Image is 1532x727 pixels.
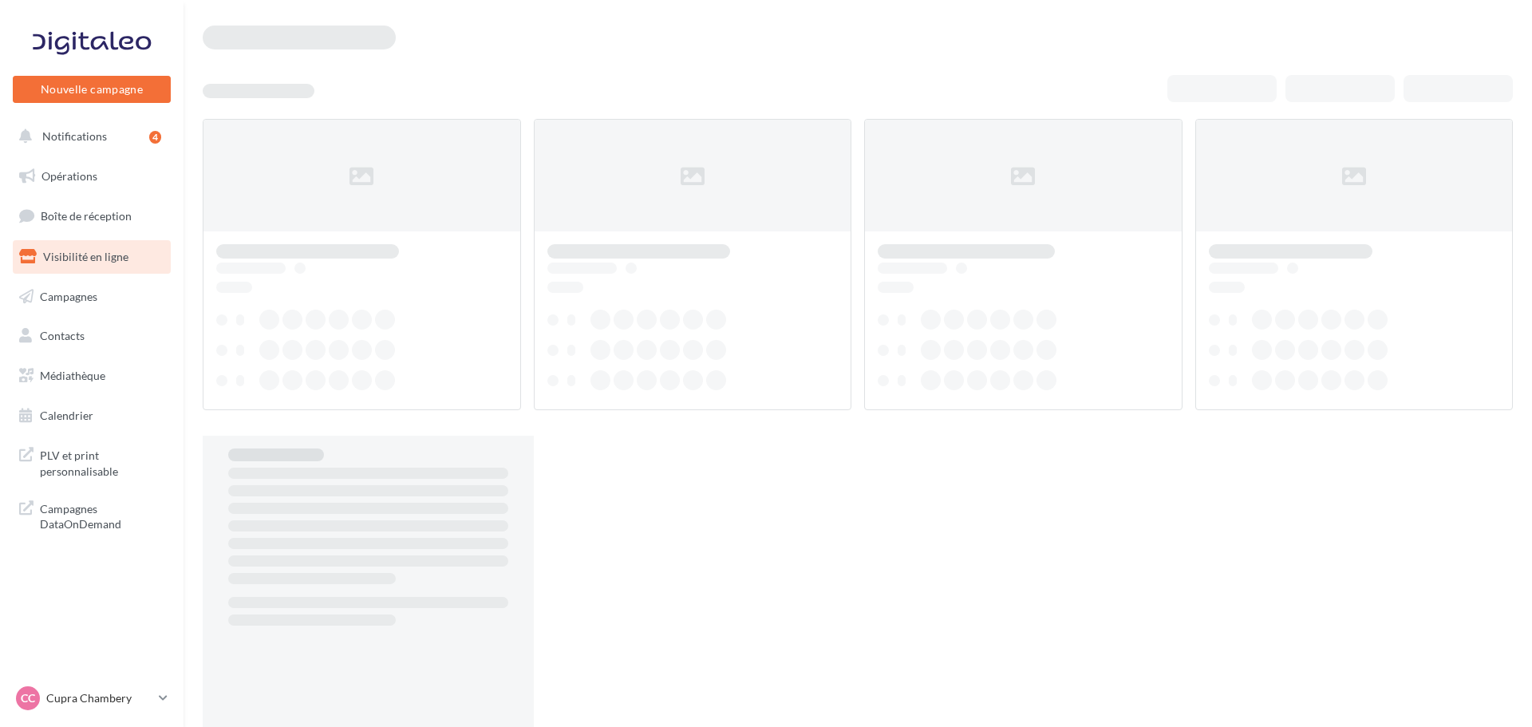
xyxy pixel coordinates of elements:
a: Opérations [10,160,174,193]
a: Visibilité en ligne [10,240,174,274]
span: Notifications [42,129,107,143]
p: Cupra Chambery [46,690,152,706]
span: Contacts [40,329,85,342]
span: Calendrier [40,409,93,422]
a: Médiathèque [10,359,174,393]
a: CC Cupra Chambery [13,683,171,713]
a: Calendrier [10,399,174,433]
span: Opérations [41,169,97,183]
div: 4 [149,131,161,144]
a: Campagnes [10,280,174,314]
button: Notifications 4 [10,120,168,153]
span: Visibilité en ligne [43,250,128,263]
span: Campagnes [40,289,97,302]
a: Campagnes DataOnDemand [10,492,174,539]
a: PLV et print personnalisable [10,438,174,485]
span: Campagnes DataOnDemand [40,498,164,532]
a: Boîte de réception [10,199,174,233]
span: Boîte de réception [41,209,132,223]
span: CC [21,690,35,706]
a: Contacts [10,319,174,353]
span: PLV et print personnalisable [40,444,164,479]
span: Médiathèque [40,369,105,382]
button: Nouvelle campagne [13,76,171,103]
